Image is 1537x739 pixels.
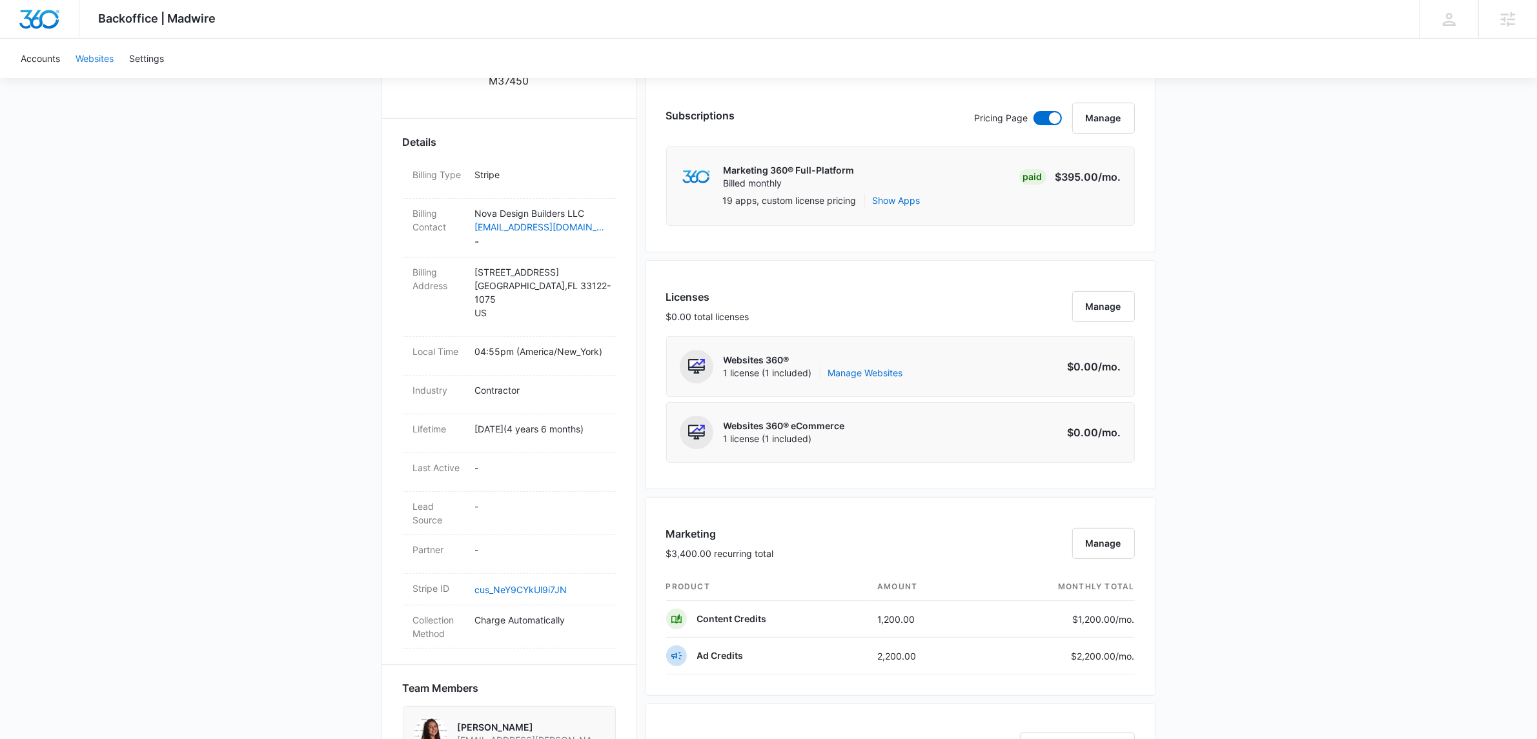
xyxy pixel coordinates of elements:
div: Last Active- [403,453,616,492]
p: - [475,461,606,474]
div: Stripe IDcus_NeY9CYkUl9i7JN [403,574,616,605]
dt: Industry [413,383,465,397]
th: monthly total [977,573,1135,601]
dt: Billing Type [413,168,465,181]
h3: Subscriptions [666,108,735,123]
p: 19 apps, custom license pricing [723,194,857,207]
p: M37450 [489,73,529,88]
p: $2,200.00 [1072,649,1135,663]
div: Billing ContactNova Design Builders LLC[EMAIL_ADDRESS][DOMAIN_NAME]- [403,199,616,258]
dt: Partner [413,543,465,556]
span: /mo. [1099,426,1121,439]
th: product [666,573,868,601]
span: Team Members [403,680,479,696]
p: $1,200.00 [1073,612,1135,626]
button: Manage [1072,103,1135,134]
h3: Licenses [666,289,749,305]
div: Billing Address[STREET_ADDRESS][GEOGRAPHIC_DATA],FL 33122-1075US [403,258,616,337]
span: Backoffice | Madwire [99,12,216,25]
div: Lifetime[DATE](4 years 6 months) [403,414,616,453]
p: Content Credits [697,612,767,625]
p: [PERSON_NAME] [458,721,605,734]
a: Settings [121,39,172,78]
dt: Lifetime [413,422,465,436]
div: Billing TypeStripe [403,160,616,199]
div: Lead Source- [403,492,616,535]
th: amount [867,573,977,601]
span: 1 license (1 included) [724,432,845,445]
button: Manage [1072,291,1135,322]
p: Ad Credits [697,649,744,662]
dt: Billing Contact [413,207,465,234]
p: [STREET_ADDRESS] [GEOGRAPHIC_DATA] , FL 33122-1075 US [475,265,606,319]
div: Paid [1019,169,1046,185]
span: 1 license (1 included) [724,367,903,380]
dt: Local Time [413,345,465,358]
div: Partner- [403,535,616,574]
p: $0.00 [1061,359,1121,374]
p: $0.00 total licenses [666,310,749,323]
p: Stripe [475,168,606,181]
dt: Lead Source [413,500,465,527]
div: IndustryContractor [403,376,616,414]
dt: Collection Method [413,613,465,640]
p: 04:55pm ( America/New_York ) [475,345,606,358]
p: Contractor [475,383,606,397]
p: Pricing Page [975,111,1028,125]
dt: Billing Address [413,265,465,292]
a: [EMAIL_ADDRESS][DOMAIN_NAME] [475,220,606,234]
div: Local Time04:55pm (America/New_York) [403,337,616,376]
span: /mo. [1116,614,1135,625]
span: Details [403,134,437,150]
p: Nova Design Builders LLC [475,207,606,220]
a: Manage Websites [828,367,903,380]
p: Charge Automatically [475,613,606,627]
p: Marketing 360® Full-Platform [724,164,855,177]
p: [DATE] ( 4 years 6 months ) [475,422,606,436]
td: 2,200.00 [867,638,977,674]
a: Websites [68,39,121,78]
span: /mo. [1116,651,1135,662]
button: Show Apps [873,194,921,207]
p: $3,400.00 recurring total [666,547,774,560]
span: /mo. [1099,360,1121,373]
p: Billed monthly [724,177,855,190]
span: /mo. [1099,170,1121,183]
p: - [475,543,606,556]
p: Websites 360® eCommerce [724,420,845,432]
img: marketing360Logo [682,170,710,184]
p: - [475,500,606,513]
td: 1,200.00 [867,601,977,638]
p: Websites 360® [724,354,903,367]
a: Accounts [13,39,68,78]
h3: Marketing [666,526,774,542]
dt: Last Active [413,461,465,474]
dd: - [475,207,606,249]
a: cus_NeY9CYkUl9i7JN [475,584,567,595]
div: Collection MethodCharge Automatically [403,605,616,649]
dt: Stripe ID [413,582,465,595]
p: $395.00 [1055,169,1121,185]
p: $0.00 [1061,425,1121,440]
button: Manage [1072,528,1135,559]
